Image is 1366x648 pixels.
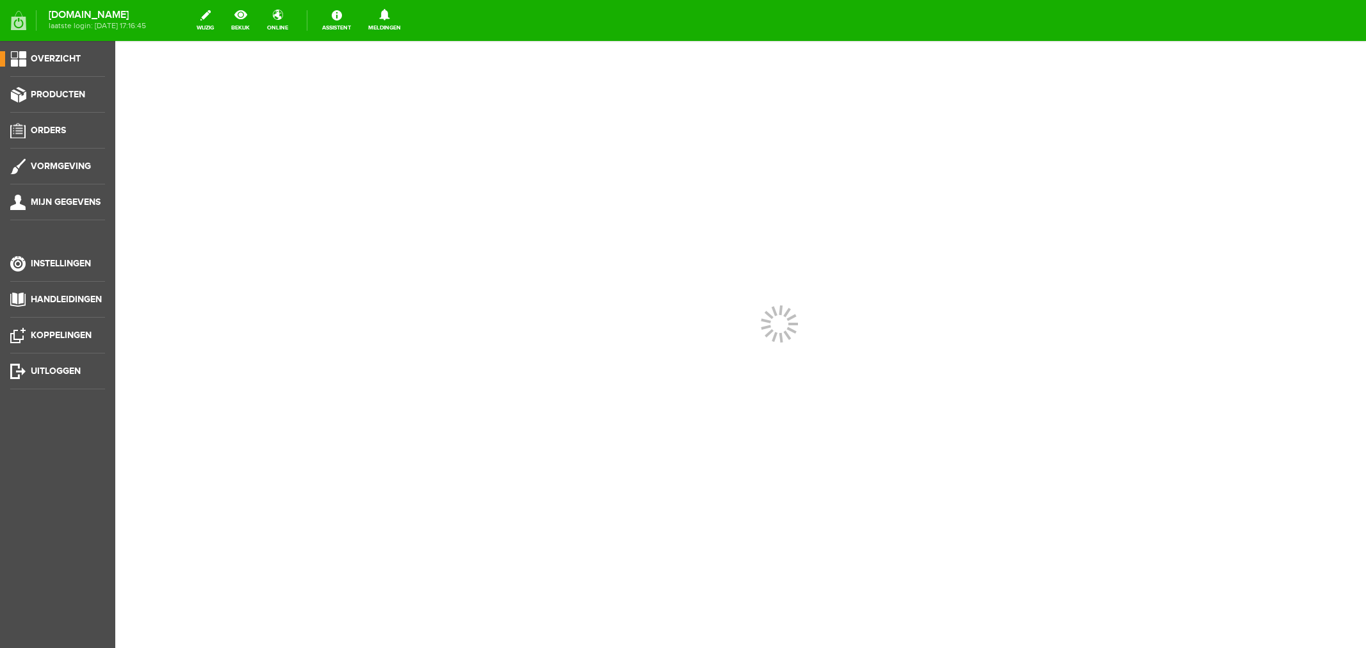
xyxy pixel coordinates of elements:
span: Mijn gegevens [31,197,101,207]
a: online [259,6,296,35]
span: Vormgeving [31,161,91,172]
span: Koppelingen [31,330,92,341]
a: Meldingen [361,6,409,35]
span: Orders [31,125,66,136]
strong: [DOMAIN_NAME] [49,12,146,19]
span: laatste login: [DATE] 17:16:45 [49,22,146,29]
span: Handleidingen [31,294,102,305]
a: Assistent [314,6,359,35]
span: Overzicht [31,53,81,64]
a: wijzig [189,6,222,35]
a: bekijk [224,6,257,35]
span: Producten [31,89,85,100]
span: Instellingen [31,258,91,269]
span: Uitloggen [31,366,81,377]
